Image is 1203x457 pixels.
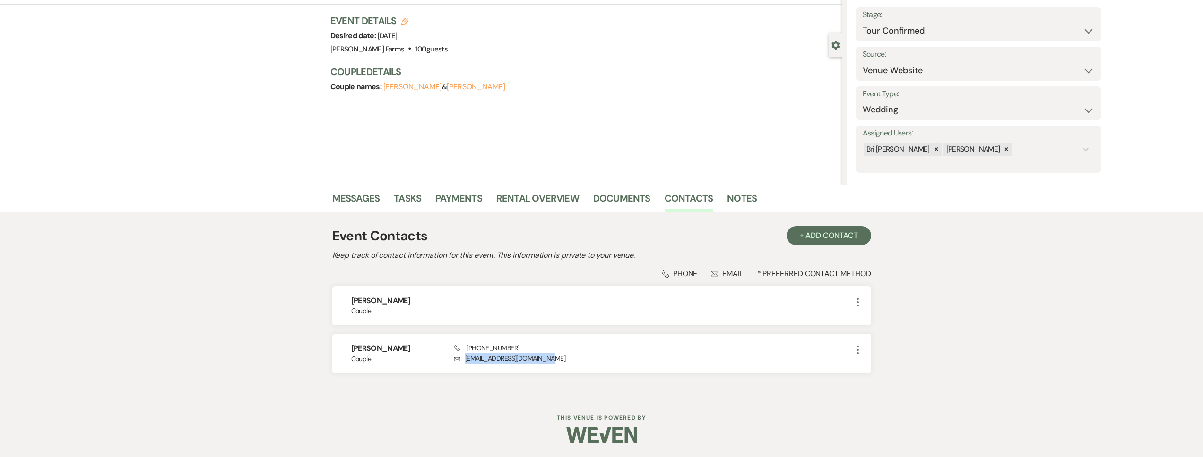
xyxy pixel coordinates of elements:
div: * Preferred Contact Method [332,269,871,279]
h6: [PERSON_NAME] [351,296,443,306]
a: Messages [332,191,380,212]
a: Payments [435,191,482,212]
h3: Event Details [330,14,448,27]
button: Close lead details [831,40,840,49]
div: [PERSON_NAME] [943,143,1002,156]
h6: [PERSON_NAME] [351,343,443,354]
label: Assigned Users: [863,127,1094,140]
h1: Event Contacts [332,226,428,246]
button: [PERSON_NAME] [383,83,442,91]
div: Bri [PERSON_NAME] [864,143,931,156]
label: Source: [863,48,1094,61]
div: Phone [662,269,698,279]
span: [DATE] [378,31,398,41]
label: Stage: [863,8,1094,22]
a: Tasks [394,191,421,212]
h2: Keep track of contact information for this event. This information is private to your venue. [332,250,871,261]
span: Couple [351,354,443,364]
span: [PHONE_NUMBER] [454,344,519,352]
span: Couple [351,306,443,316]
a: Contacts [665,191,713,212]
label: Event Type: [863,87,1094,101]
a: Documents [593,191,650,212]
p: [EMAIL_ADDRESS][DOMAIN_NAME] [454,353,852,364]
img: Weven Logo [566,418,637,451]
span: Couple names: [330,82,383,92]
h3: Couple Details [330,65,833,78]
a: Notes [727,191,757,212]
a: Rental Overview [496,191,579,212]
span: & [383,82,505,92]
span: [PERSON_NAME] Farms [330,44,405,54]
button: + Add Contact [787,226,871,245]
button: [PERSON_NAME] [447,83,505,91]
div: Email [711,269,744,279]
span: Desired date: [330,31,378,41]
span: 100 guests [415,44,448,54]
